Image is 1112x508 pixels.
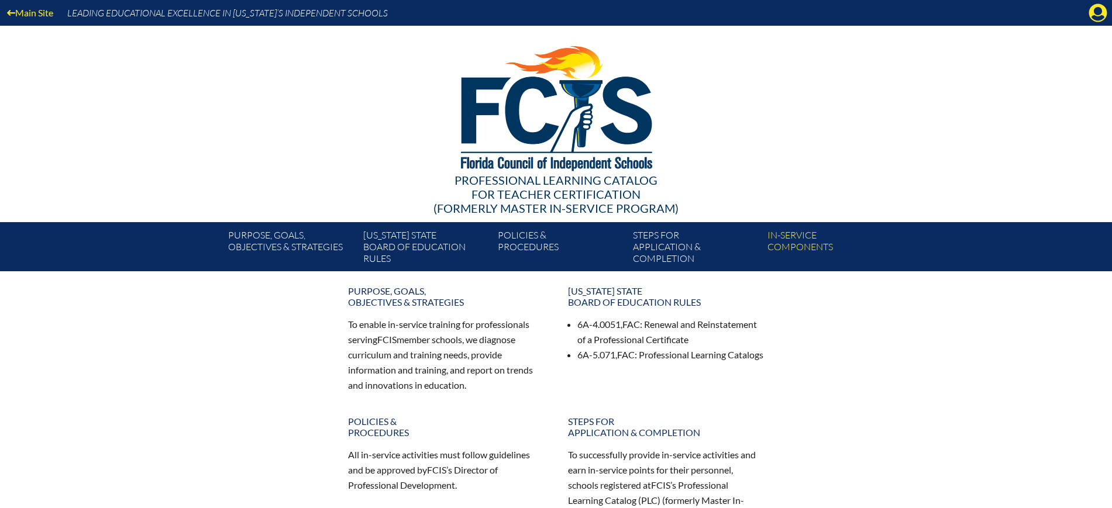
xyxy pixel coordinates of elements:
a: Steps forapplication & completion [628,227,763,271]
span: FCIS [427,464,446,475]
a: Purpose, goals,objectives & strategies [223,227,358,271]
p: All in-service activities must follow guidelines and be approved by ’s Director of Professional D... [348,447,545,493]
span: PLC [641,495,657,506]
a: [US_STATE] StateBoard of Education rules [561,281,772,312]
a: Purpose, goals,objectives & strategies [341,281,552,312]
a: [US_STATE] StateBoard of Education rules [359,227,493,271]
a: Steps forapplication & completion [561,411,772,443]
span: FAC [617,349,635,360]
span: for Teacher Certification [471,187,641,201]
li: 6A-5.071, : Professional Learning Catalogs [577,347,765,362]
li: 6A-4.0051, : Renewal and Reinstatement of a Professional Certificate [577,317,765,347]
a: Main Site [2,5,58,20]
svg: Manage Account [1089,4,1107,22]
span: FCIS [651,479,670,490]
img: FCISlogo221.eps [435,26,677,185]
div: Professional Learning Catalog (formerly Master In-service Program) [219,173,893,215]
a: Policies &Procedures [341,411,552,443]
span: FAC [622,319,640,330]
a: In-servicecomponents [763,227,897,271]
a: Policies &Procedures [493,227,628,271]
p: To enable in-service training for professionals serving member schools, we diagnose curriculum an... [348,317,545,392]
span: FCIS [377,334,397,345]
